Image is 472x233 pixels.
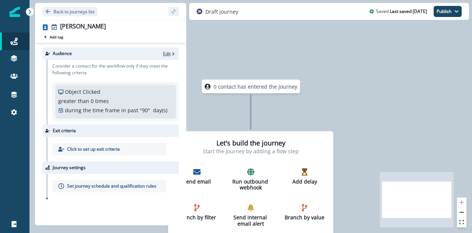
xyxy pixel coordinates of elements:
[230,215,271,227] p: Send internal email alert
[457,217,466,227] button: fit view
[42,34,65,40] button: Add tag
[214,83,297,90] p: 0 contact has entered the journey
[42,7,97,16] button: Go back
[177,215,217,221] p: Branch by filter
[53,50,72,57] p: Audience
[10,7,20,17] img: Inflection
[228,165,274,194] button: Run outbound webhook
[65,106,120,114] p: during the time frame
[205,8,238,16] p: Draft journey
[390,8,427,15] p: Last saved [DATE]
[153,106,167,114] p: day(s)
[53,8,94,15] p: Back to journeys list
[457,208,466,217] button: zoom out
[163,51,176,57] button: Edit
[52,63,179,76] p: Consider a contact for the workflow only if they meet the following criteria
[67,146,120,153] p: Click to set up exit criteria
[284,215,325,221] p: Branch by value
[180,80,322,93] div: 0 contact has entered the journey
[281,201,328,224] button: Branch by value
[216,139,285,147] h2: Let's build the journey
[174,201,220,224] button: Branch by filter
[91,97,94,105] p: 0
[121,106,138,114] p: in past
[67,183,156,189] p: Set journey schedule and qualification rules
[65,88,100,96] p: Object Clicked
[177,178,217,185] p: Send email
[163,51,171,57] p: Edit
[228,201,274,230] button: Send internal email alert
[140,106,150,114] p: " 90 "
[434,6,462,17] button: Publish
[53,127,76,134] p: Exit criteria
[58,97,89,105] p: greater than
[376,8,389,15] p: Saved
[284,178,325,185] p: Add delay
[174,165,220,188] button: Send email
[60,23,106,31] div: [PERSON_NAME]
[169,7,179,16] button: sidebar collapse toggle
[281,165,328,188] button: Add delay
[230,178,271,191] p: Run outbound webhook
[203,147,299,155] p: Start the journey by adding a flow step
[50,35,63,39] p: Add tag
[95,97,109,105] p: times
[53,164,86,171] p: Journey settings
